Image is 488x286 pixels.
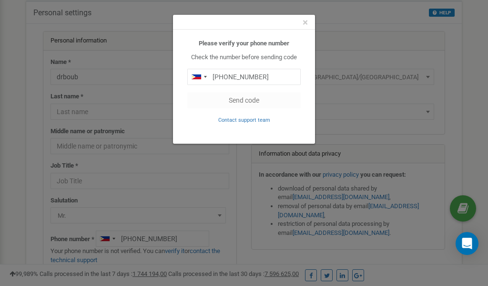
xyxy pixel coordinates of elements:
[187,69,301,85] input: 0905 123 4567
[188,69,210,85] div: Telephone country code
[187,53,301,62] p: Check the number before sending code
[303,17,308,28] span: ×
[187,92,301,108] button: Send code
[303,18,308,28] button: Close
[218,117,270,123] small: Contact support team
[199,40,289,47] b: Please verify your phone number
[456,232,478,255] div: Open Intercom Messenger
[218,116,270,123] a: Contact support team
